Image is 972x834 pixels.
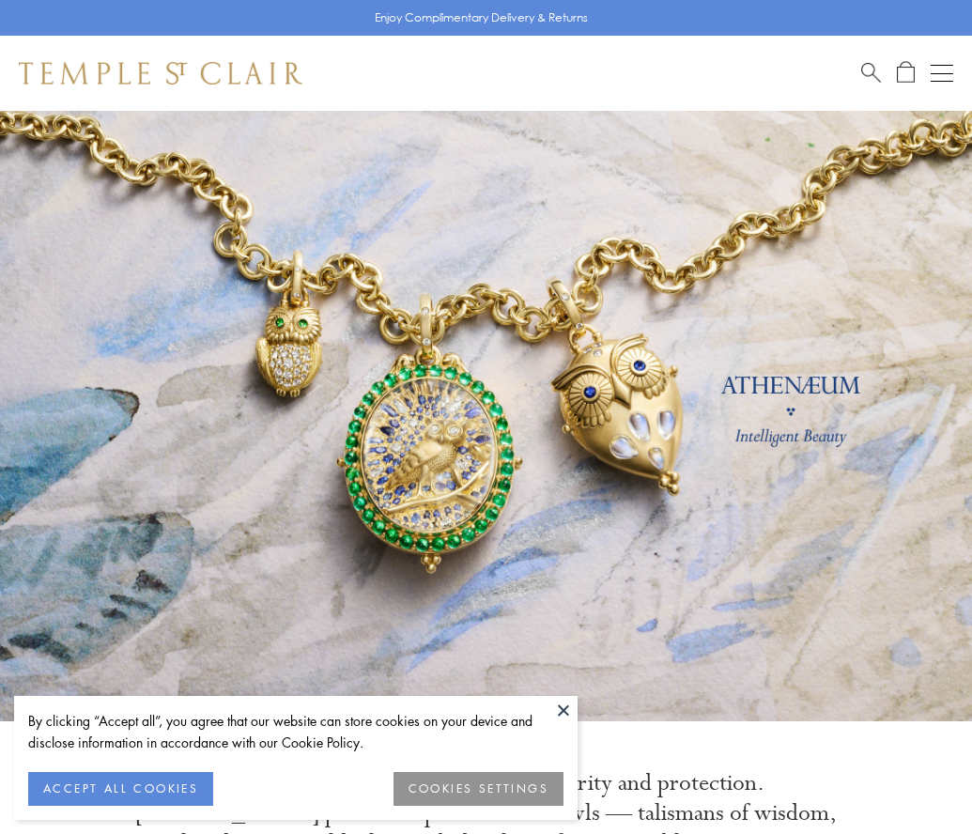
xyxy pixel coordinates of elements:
[393,772,563,806] button: COOKIES SETTINGS
[28,710,563,753] div: By clicking “Accept all”, you agree that our website can store cookies on your device and disclos...
[861,61,881,85] a: Search
[897,61,915,85] a: Open Shopping Bag
[931,62,953,85] button: Open navigation
[19,62,302,85] img: Temple St. Clair
[28,772,213,806] button: ACCEPT ALL COOKIES
[375,8,588,27] p: Enjoy Complimentary Delivery & Returns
